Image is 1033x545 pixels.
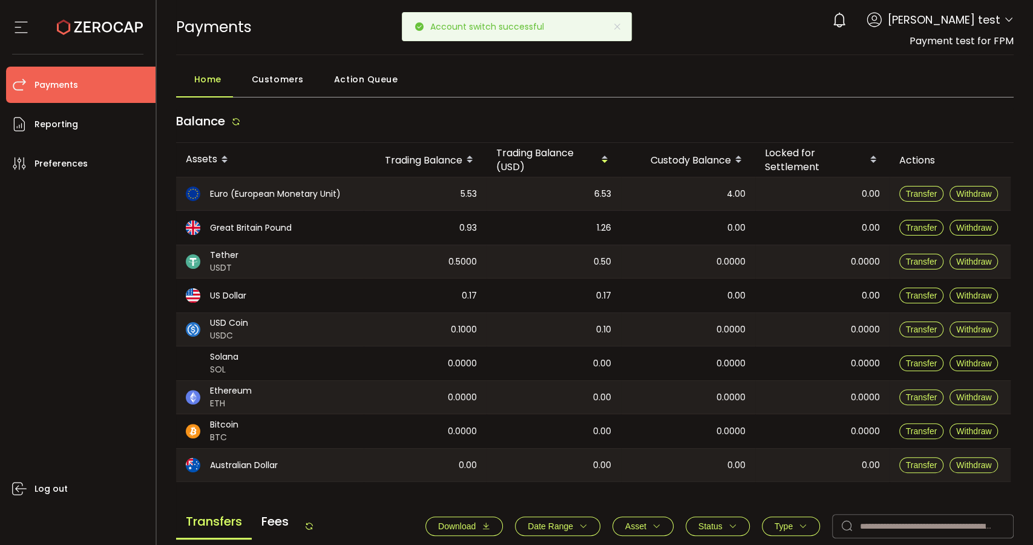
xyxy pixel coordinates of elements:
iframe: Chat Widget [972,487,1033,545]
span: Withdraw [956,358,991,368]
span: 0.17 [462,289,477,303]
span: Customers [252,67,304,91]
span: Preferences [34,155,88,173]
button: Type [762,517,820,536]
span: Transfer [906,223,937,233]
span: Date Range [528,521,573,531]
button: Withdraw [949,457,998,473]
img: usd_portfolio.svg [186,288,200,303]
span: 0.0000 [448,357,477,371]
span: Home [194,67,221,91]
span: 0.0000 [851,357,880,371]
button: Transfer [899,254,944,269]
button: Withdraw [949,355,998,371]
span: 0.0000 [717,255,746,269]
button: Asset [612,517,674,536]
span: Status [698,521,723,531]
img: gbp_portfolio.svg [186,220,200,235]
span: 0.0000 [851,391,880,405]
span: 0.0000 [448,424,477,438]
button: Transfer [899,220,944,236]
span: 0.0000 [717,357,746,371]
span: US Dollar [210,289,246,302]
span: Great Britain Pound [210,222,292,234]
span: 6.53 [594,187,611,201]
span: Withdraw [956,291,991,300]
span: 0.00 [593,424,611,438]
img: sol_portfolio.svg [186,356,200,371]
span: 0.00 [727,458,746,472]
span: Payments [34,76,78,94]
span: USD Coin [210,317,248,329]
span: Transfer [906,460,937,470]
span: Australian Dollar [210,459,278,472]
span: 0.0000 [851,424,880,438]
div: Locked for Settlement [755,146,890,174]
span: 0.00 [593,357,611,371]
span: USDC [210,329,248,342]
span: Transfer [906,291,937,300]
span: Download [438,521,476,531]
span: Transfer [906,358,937,368]
span: 0.00 [727,289,746,303]
button: Transfer [899,355,944,371]
span: 0.17 [596,289,611,303]
span: Payment test for FPM [910,34,1014,48]
img: btc_portfolio.svg [186,424,200,438]
span: Transfer [906,189,937,199]
span: Withdraw [956,325,991,334]
span: Withdraw [956,392,991,402]
span: Reporting [34,116,78,133]
span: 0.0000 [717,323,746,337]
span: 0.0000 [448,391,477,405]
span: 0.00 [727,221,746,235]
span: Euro (European Monetary Unit) [210,188,341,200]
button: Transfer [899,322,944,337]
span: 0.00 [862,289,880,303]
button: Date Range [515,517,600,536]
span: 0.00 [593,458,611,472]
span: 0.0000 [717,424,746,438]
span: Ethereum [210,385,252,397]
span: Transfer [906,325,937,334]
span: 0.00 [593,391,611,405]
button: Status [686,517,750,536]
img: usdc_portfolio.svg [186,322,200,337]
span: 0.00 [862,187,880,201]
button: Transfer [899,389,944,405]
span: Bitcoin [210,418,238,431]
span: Log out [34,480,68,498]
div: Custody Balance [621,150,755,170]
span: 0.00 [862,221,880,235]
img: eth_portfolio.svg [186,390,200,405]
span: 1.26 [597,221,611,235]
img: usdt_portfolio.svg [186,254,200,269]
span: Fees [252,505,298,538]
span: BTC [210,431,238,444]
span: 0.10 [596,323,611,337]
span: Balance [176,113,225,130]
span: 0.0000 [851,255,880,269]
span: 0.00 [459,458,477,472]
span: Withdraw [956,460,991,470]
button: Download [425,517,503,536]
span: ETH [210,397,252,410]
button: Transfer [899,423,944,439]
span: Type [775,521,793,531]
span: Solana [210,351,238,363]
div: Trading Balance (USD) [487,146,621,174]
span: Transfer [906,257,937,266]
div: Actions [890,153,1011,167]
span: USDT [210,262,238,274]
button: Withdraw [949,254,998,269]
span: Transfer [906,426,937,436]
span: 0.00 [862,458,880,472]
button: Withdraw [949,322,998,337]
span: 0.1000 [451,323,477,337]
span: Withdraw [956,189,991,199]
span: Asset [625,521,646,531]
span: 0.93 [459,221,477,235]
span: 0.50 [594,255,611,269]
span: Withdraw [956,426,991,436]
